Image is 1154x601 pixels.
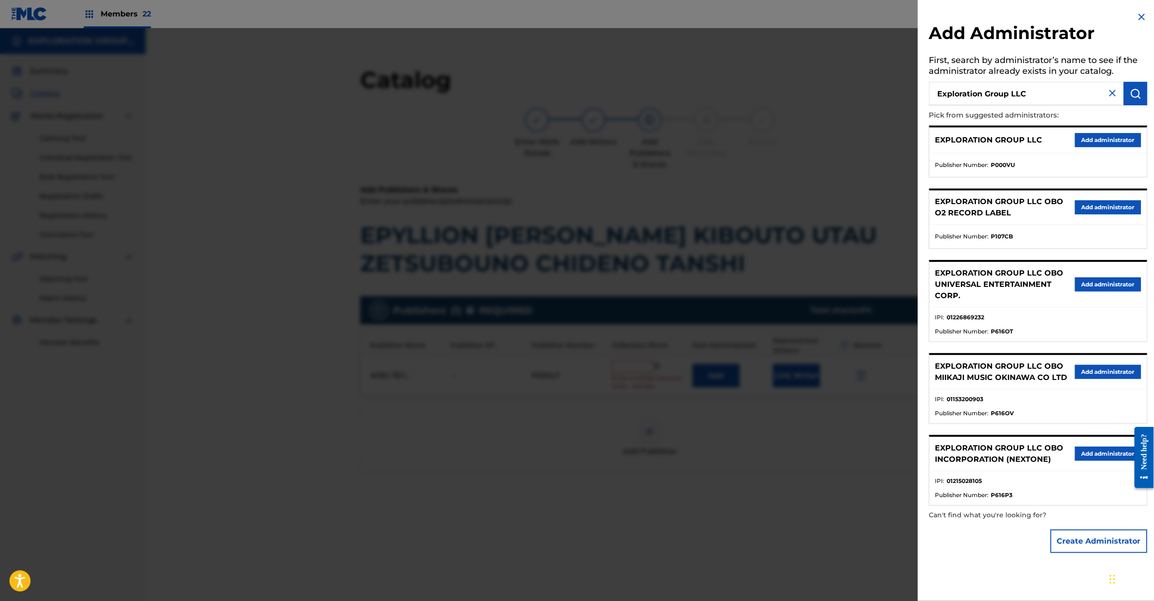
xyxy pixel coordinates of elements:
span: Publisher Number : [935,491,989,499]
span: Publisher Number : [935,409,989,418]
p: Can't find what you're looking for? [929,506,1094,525]
strong: P616OT [991,327,1013,336]
button: Add administrator [1075,133,1141,147]
p: EXPLORATION GROUP LLC OBO UNIVERSAL ENTERTAINMENT CORP. [935,268,1075,301]
strong: P000VU [991,161,1015,169]
img: Search Works [1130,88,1141,99]
div: Drag [1110,565,1115,593]
iframe: Resource Center [1128,420,1154,496]
span: Publisher Number : [935,232,989,241]
span: IPI : [935,477,945,485]
img: Top Rightsholders [84,8,95,20]
strong: P616P3 [991,491,1013,499]
img: close [1107,87,1118,99]
h5: First, search by administrator’s name to see if the administrator already exists in your catalog. [929,52,1147,82]
p: EXPLORATION GROUP LLC [935,134,1043,146]
span: IPI : [935,313,945,322]
h2: Add Administrator [929,23,1147,47]
p: Pick from suggested administrators: [929,105,1094,126]
strong: P616OV [991,409,1014,418]
p: EXPLORATION GROUP LLC OBO MIIKAJI MUSIC OKINAWA CO LTD [935,361,1075,383]
span: Members [101,8,151,19]
p: EXPLORATION GROUP LLC OBO INCORPORATION (NEXTONE) [935,443,1075,465]
span: 22 [142,9,151,18]
strong: P107CB [991,232,1013,241]
iframe: Chat Widget [1107,556,1154,601]
input: Search administrator’s name [929,82,1124,105]
button: Add administrator [1075,277,1141,292]
button: Add administrator [1075,200,1141,214]
strong: 01215028105 [947,477,982,485]
strong: 01226869232 [947,313,985,322]
span: Publisher Number : [935,161,989,169]
button: Add administrator [1075,365,1141,379]
p: EXPLORATION GROUP LLC OBO O2 RECORD LABEL [935,196,1075,219]
img: MLC Logo [11,7,47,21]
strong: 01153200903 [947,395,984,403]
button: Add administrator [1075,447,1141,461]
span: IPI : [935,395,945,403]
span: Publisher Number : [935,327,989,336]
button: Create Administrator [1051,530,1147,553]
